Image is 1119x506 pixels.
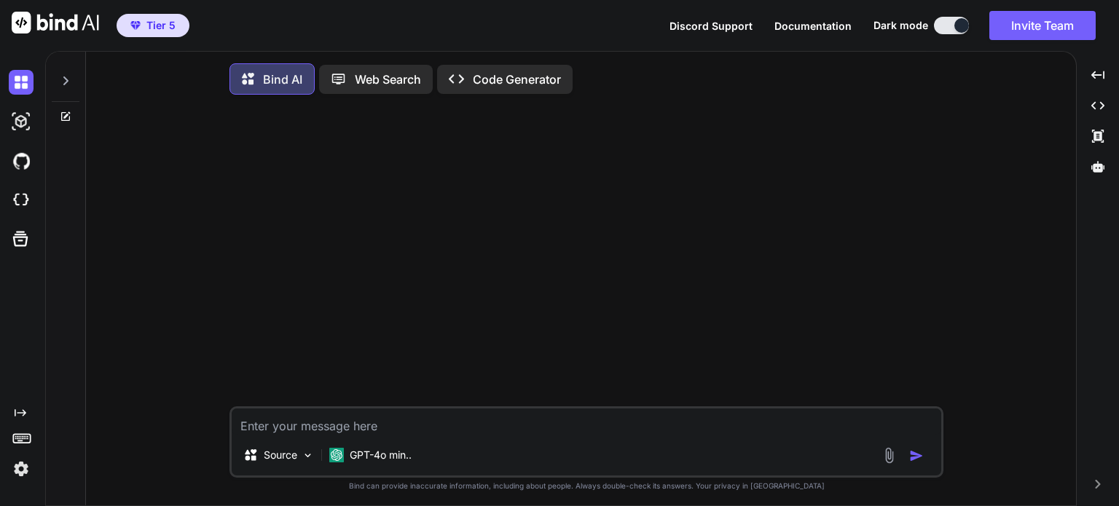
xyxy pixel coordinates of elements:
[670,18,753,33] button: Discord Support
[350,448,412,462] p: GPT-4o min..
[9,70,34,95] img: darkChat
[130,21,141,30] img: premium
[881,447,898,464] img: attachment
[909,448,924,463] img: icon
[229,481,943,491] p: Bind can provide inaccurate information, including about people. Always double-check its answers....
[873,18,928,33] span: Dark mode
[473,71,561,88] p: Code Generator
[9,456,34,481] img: settings
[989,11,1096,40] button: Invite Team
[117,14,189,37] button: premiumTier 5
[774,18,852,33] button: Documentation
[670,20,753,32] span: Discord Support
[9,188,34,213] img: cloudideIcon
[302,449,314,462] img: Pick Models
[329,448,344,462] img: GPT-4o mini
[9,109,34,134] img: darkAi-studio
[264,448,297,462] p: Source
[12,12,99,33] img: Bind AI
[355,71,421,88] p: Web Search
[146,18,176,33] span: Tier 5
[9,149,34,173] img: githubDark
[774,20,852,32] span: Documentation
[263,71,302,88] p: Bind AI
